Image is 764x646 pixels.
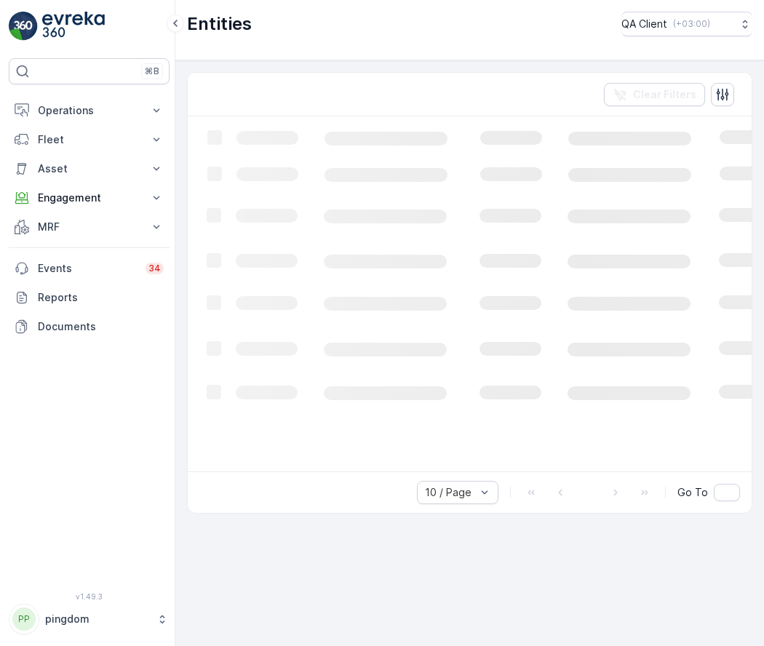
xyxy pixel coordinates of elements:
p: Engagement [38,191,140,205]
p: Operations [38,103,140,118]
p: Clear Filters [633,87,696,102]
button: Engagement [9,183,170,212]
p: Reports [38,290,164,305]
div: PP [12,607,36,631]
p: Fleet [38,132,140,147]
span: Go To [677,485,708,500]
button: Operations [9,96,170,125]
p: 34 [148,263,161,274]
button: Clear Filters [604,83,705,106]
a: Events34 [9,254,170,283]
p: ( +03:00 ) [673,18,710,30]
a: Documents [9,312,170,341]
button: QA Client(+03:00) [621,12,752,36]
p: Asset [38,161,140,176]
p: Documents [38,319,164,334]
img: logo_light-DOdMpM7g.png [42,12,105,41]
p: ⌘B [145,65,159,77]
p: Events [38,261,137,276]
button: Fleet [9,125,170,154]
p: MRF [38,220,140,234]
button: MRF [9,212,170,242]
button: PPpingdom [9,604,170,634]
p: QA Client [621,17,667,31]
img: logo [9,12,38,41]
button: Asset [9,154,170,183]
p: Entities [187,12,252,36]
span: v 1.49.3 [9,592,170,601]
p: pingdom [45,612,149,626]
a: Reports [9,283,170,312]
